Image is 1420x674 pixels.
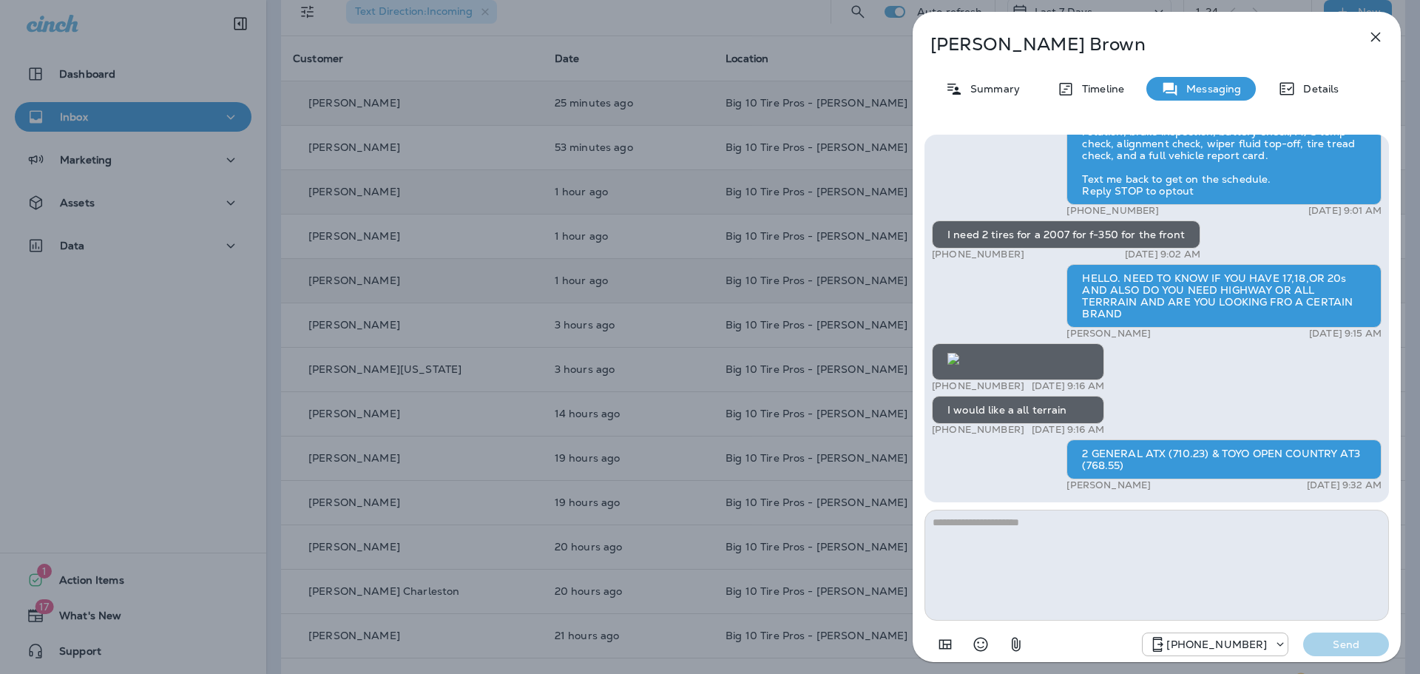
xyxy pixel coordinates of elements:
[963,83,1020,95] p: Summary
[1075,83,1124,95] p: Timeline
[1066,439,1382,479] div: 2 GENERAL ATX (710.23) & TOYO OPEN COUNTRY AT3 (768.55)
[1066,328,1151,340] p: [PERSON_NAME]
[1309,328,1382,340] p: [DATE] 9:15 AM
[1166,638,1267,650] p: [PHONE_NUMBER]
[966,630,995,659] button: Select an emoji
[947,353,959,365] img: twilio-download
[1066,264,1382,328] div: HELLO. NEED TO KNOW IF YOU HAVE 17,18,OR 20s AND ALSO DO YOU NEED HIGHWAY OR ALL TERRRAIN AND ARE...
[932,380,1024,392] p: [PHONE_NUMBER]
[1308,205,1382,217] p: [DATE] 9:01 AM
[1066,479,1151,491] p: [PERSON_NAME]
[1179,83,1241,95] p: Messaging
[1032,424,1104,436] p: [DATE] 9:16 AM
[1143,636,1288,653] div: +1 (601) 808-4206
[932,396,1104,424] div: I would like a all terrain
[1296,83,1339,95] p: Details
[932,424,1024,436] p: [PHONE_NUMBER]
[932,220,1200,249] div: I need 2 tires for a 2007 for f-350 for the front
[1066,205,1159,217] p: [PHONE_NUMBER]
[1032,380,1104,392] p: [DATE] 9:16 AM
[930,34,1334,55] p: [PERSON_NAME] Brown
[1307,479,1382,491] p: [DATE] 9:32 AM
[932,249,1024,260] p: [PHONE_NUMBER]
[1125,249,1200,260] p: [DATE] 9:02 AM
[930,630,960,659] button: Add in a premade template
